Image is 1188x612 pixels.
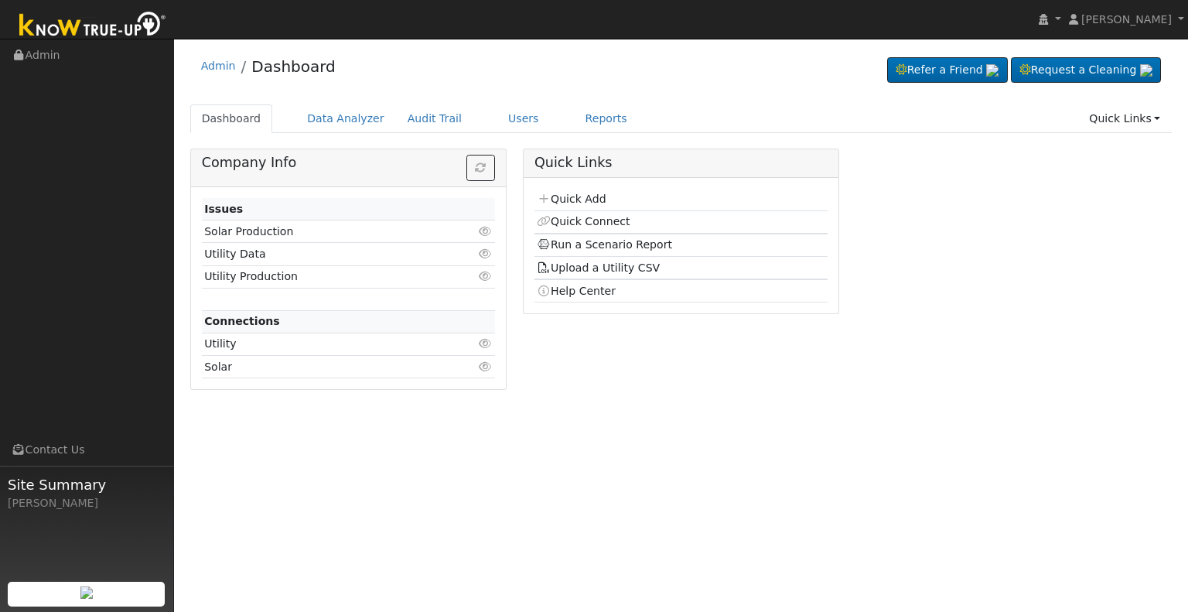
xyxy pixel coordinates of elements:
a: Quick Connect [537,215,630,227]
a: Audit Trail [396,104,473,133]
h5: Company Info [202,155,495,171]
a: Request a Cleaning [1011,57,1161,84]
div: [PERSON_NAME] [8,495,166,511]
a: Dashboard [251,57,336,76]
td: Utility [202,333,448,355]
span: Site Summary [8,474,166,495]
td: Utility Production [202,265,448,288]
strong: Issues [204,203,243,215]
i: Click to view [479,226,493,237]
a: Admin [201,60,236,72]
td: Solar [202,356,448,378]
a: Quick Links [1077,104,1172,133]
strong: Connections [204,315,280,327]
a: Upload a Utility CSV [537,262,660,274]
i: Click to view [479,361,493,372]
a: Refer a Friend [887,57,1008,84]
img: retrieve [1140,64,1152,77]
img: retrieve [986,64,999,77]
h5: Quick Links [534,155,828,171]
img: Know True-Up [12,9,174,43]
a: Users [497,104,551,133]
a: Dashboard [190,104,273,133]
a: Data Analyzer [295,104,396,133]
a: Run a Scenario Report [537,238,672,251]
a: Reports [574,104,639,133]
i: Click to view [479,248,493,259]
img: retrieve [80,586,93,599]
td: Utility Data [202,243,448,265]
i: Click to view [479,271,493,282]
a: Quick Add [537,193,606,205]
a: Help Center [537,285,616,297]
span: [PERSON_NAME] [1081,13,1172,26]
td: Solar Production [202,221,448,243]
i: Click to view [479,338,493,349]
